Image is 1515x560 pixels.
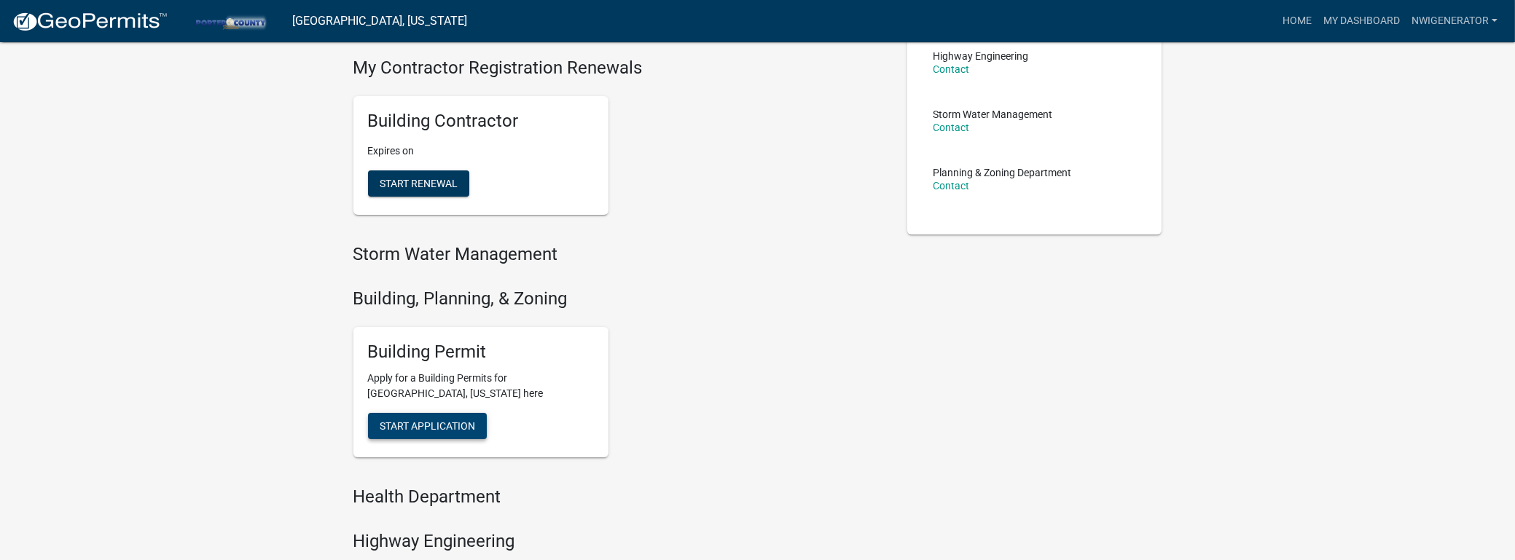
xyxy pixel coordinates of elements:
a: nwigenerator [1406,7,1503,35]
a: My Dashboard [1318,7,1406,35]
h4: Storm Water Management [353,244,885,265]
p: Apply for a Building Permits for [GEOGRAPHIC_DATA], [US_STATE] here [368,371,594,401]
p: Highway Engineering [933,51,1029,61]
span: Start Renewal [380,178,458,189]
h4: Building, Planning, & Zoning [353,288,885,309]
img: Porter County, Indiana [179,11,281,31]
a: [GEOGRAPHIC_DATA], [US_STATE] [292,9,467,33]
h4: Health Department [353,486,885,508]
h5: Building Contractor [368,111,594,132]
p: Planning & Zoning Department [933,167,1072,178]
a: Home [1277,7,1318,35]
span: Start Application [380,420,475,432]
a: Contact [933,180,970,192]
a: Contact [933,122,970,133]
button: Start Application [368,413,487,439]
h4: Highway Engineering [353,531,885,552]
h4: My Contractor Registration Renewals [353,58,885,79]
h5: Building Permit [368,342,594,363]
button: Start Renewal [368,170,469,197]
p: Expires on [368,143,594,159]
p: Storm Water Management [933,109,1053,119]
a: Contact [933,63,970,75]
wm-registration-list-section: My Contractor Registration Renewals [353,58,885,226]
